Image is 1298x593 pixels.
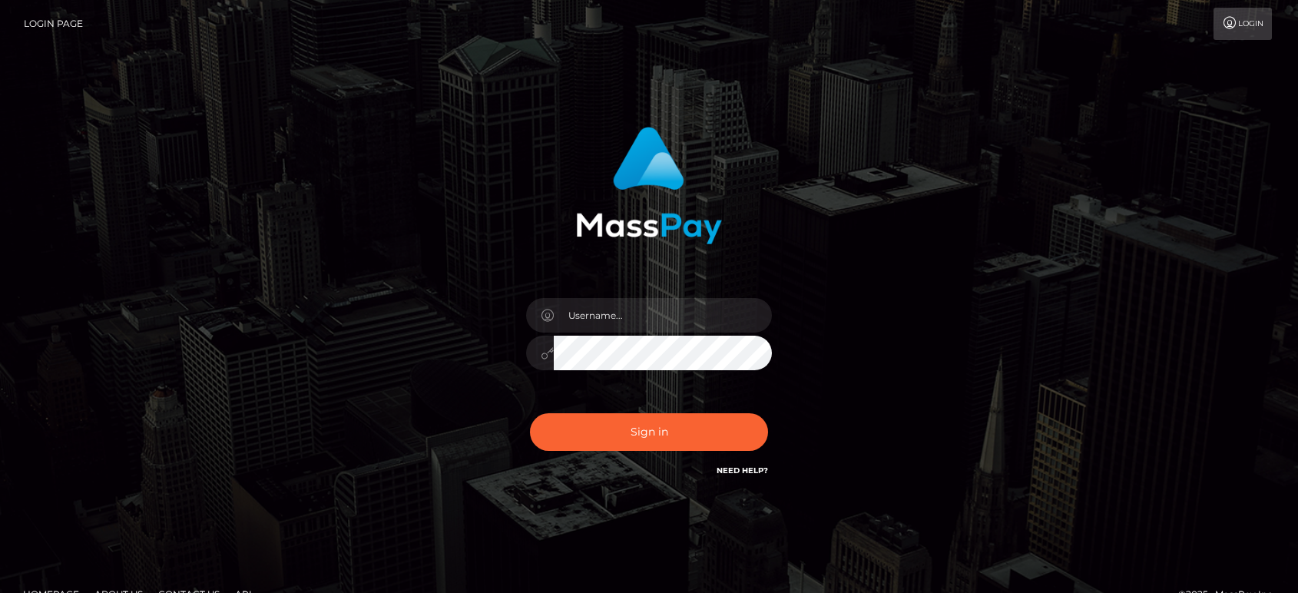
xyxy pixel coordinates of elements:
button: Sign in [530,413,768,451]
img: MassPay Login [576,127,722,244]
a: Login [1214,8,1272,40]
a: Login Page [24,8,83,40]
a: Need Help? [717,465,768,475]
input: Username... [554,298,772,333]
